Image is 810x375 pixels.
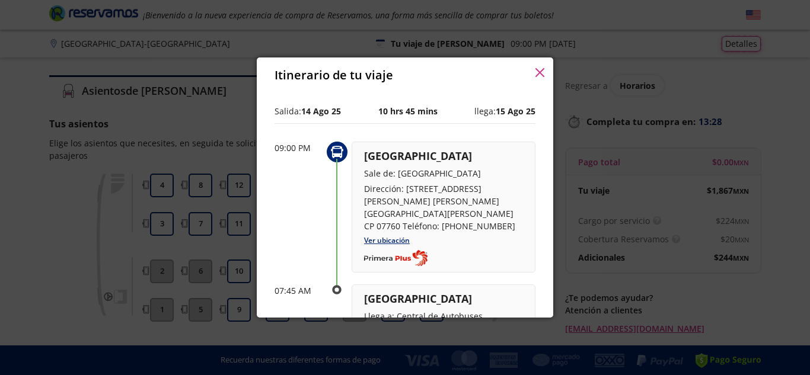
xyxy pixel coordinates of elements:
[364,167,523,180] p: Sale de: [GEOGRAPHIC_DATA]
[364,235,410,245] a: Ver ubicación
[275,284,322,297] p: 07:45 AM
[364,310,523,322] p: Llega a: Central de Autobuses
[364,182,523,232] p: Dirección: [STREET_ADDRESS][PERSON_NAME] [PERSON_NAME][GEOGRAPHIC_DATA][PERSON_NAME] CP 07760 Tel...
[474,105,535,117] p: llega:
[364,148,523,164] p: [GEOGRAPHIC_DATA]
[275,142,322,154] p: 09:00 PM
[364,250,428,267] img: Completo_color__1_.png
[301,105,341,117] b: 14 Ago 25
[275,66,393,84] p: Itinerario de tu viaje
[496,105,535,117] b: 15 Ago 25
[378,105,438,117] p: 10 hrs 45 mins
[364,291,523,307] p: [GEOGRAPHIC_DATA]
[275,105,341,117] p: Salida:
